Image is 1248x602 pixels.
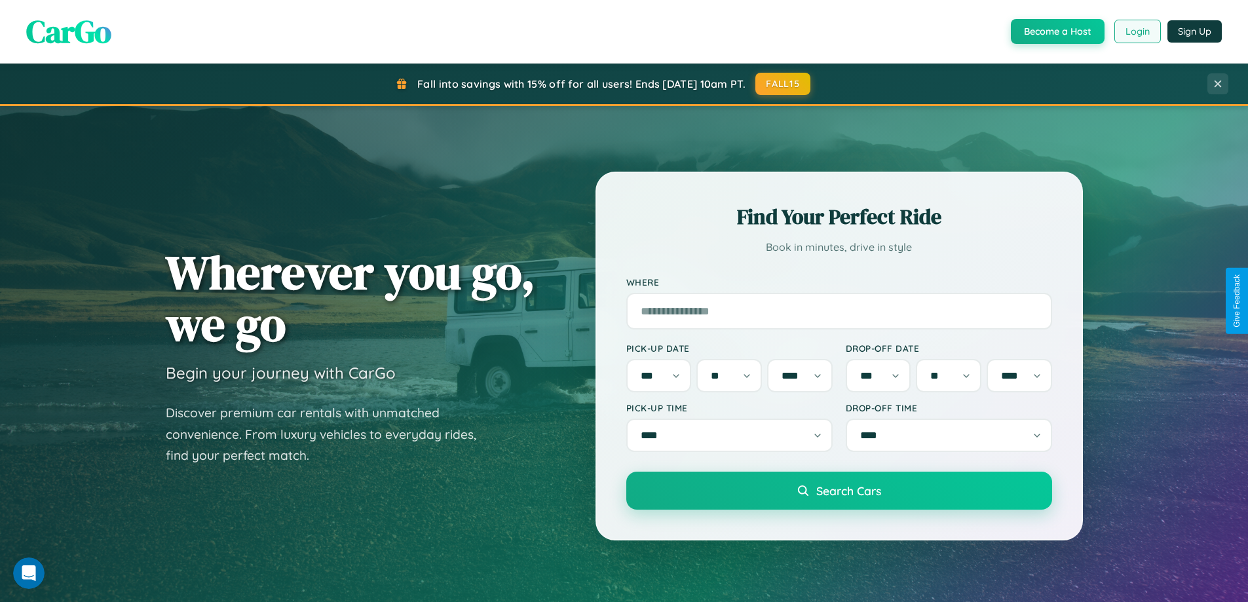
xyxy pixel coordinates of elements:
span: Fall into savings with 15% off for all users! Ends [DATE] 10am PT. [417,77,746,90]
label: Pick-up Time [626,402,833,413]
label: Drop-off Time [846,402,1052,413]
iframe: Intercom live chat [13,557,45,589]
h3: Begin your journey with CarGo [166,363,396,383]
h2: Find Your Perfect Ride [626,202,1052,231]
button: Sign Up [1167,20,1222,43]
label: Pick-up Date [626,343,833,354]
span: CarGo [26,10,111,53]
h1: Wherever you go, we go [166,246,535,350]
p: Book in minutes, drive in style [626,238,1052,257]
label: Where [626,276,1052,288]
p: Discover premium car rentals with unmatched convenience. From luxury vehicles to everyday rides, ... [166,402,493,466]
label: Drop-off Date [846,343,1052,354]
button: FALL15 [755,73,810,95]
button: Search Cars [626,472,1052,510]
span: Search Cars [816,483,881,498]
div: Give Feedback [1232,274,1241,328]
button: Become a Host [1011,19,1105,44]
button: Login [1114,20,1161,43]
